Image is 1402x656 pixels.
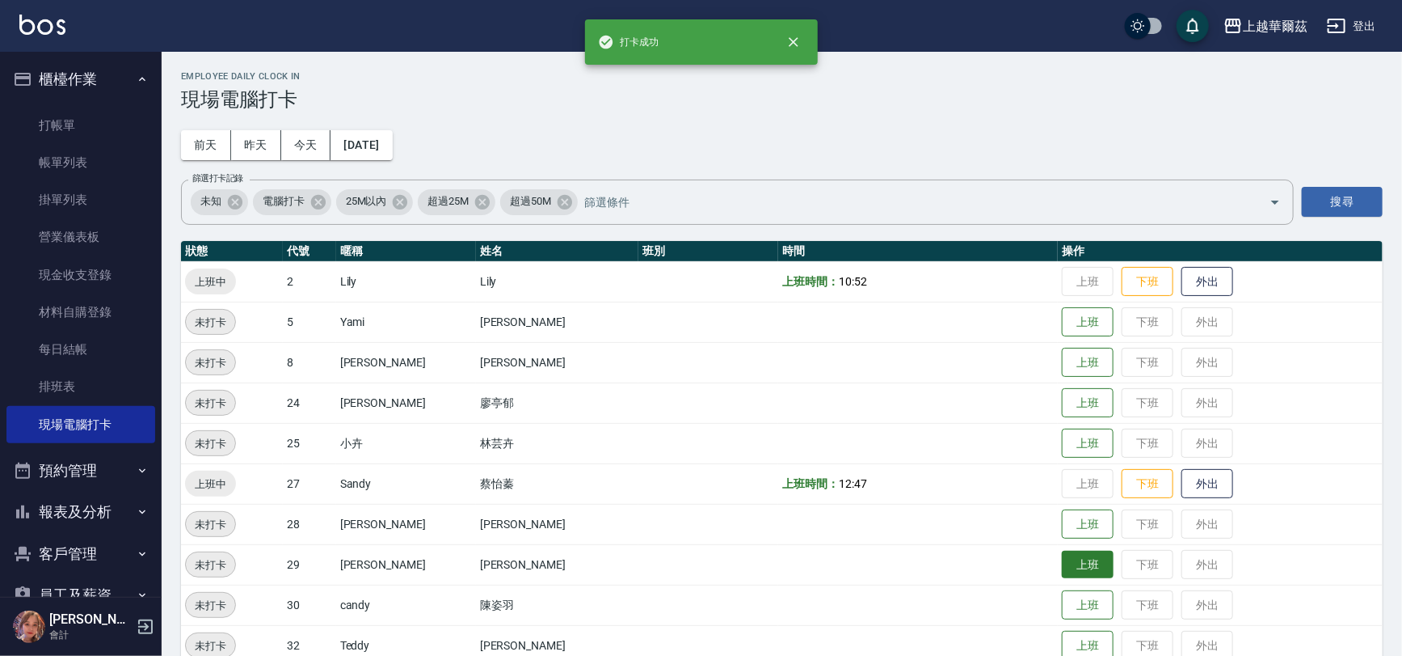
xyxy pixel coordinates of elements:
[6,256,155,294] a: 現金收支登錄
[1062,590,1114,620] button: 上班
[336,302,476,342] td: Yami
[476,383,638,423] td: 廖亭郁
[476,261,638,302] td: Lily
[6,58,155,100] button: 櫃檯作業
[192,172,243,184] label: 篩選打卡記錄
[1062,510,1114,540] button: 上班
[580,188,1241,216] input: 篩選條件
[1058,241,1383,262] th: 操作
[476,241,638,262] th: 姓名
[1062,348,1114,378] button: 上班
[476,423,638,463] td: 林芸卉
[1181,469,1233,499] button: 外出
[778,241,1058,262] th: 時間
[839,477,867,490] span: 12:47
[6,331,155,368] a: 每日結帳
[1181,267,1233,297] button: 外出
[598,34,659,50] span: 打卡成功
[6,218,155,256] a: 營業儀表板
[418,189,495,215] div: 超過25M
[191,193,231,209] span: 未知
[782,275,839,288] b: 上班時間：
[6,107,155,144] a: 打帳單
[476,585,638,625] td: 陳姿羽
[253,189,331,215] div: 電腦打卡
[186,516,235,533] span: 未打卡
[186,557,235,573] span: 未打卡
[13,611,45,643] img: Person
[1177,10,1209,42] button: save
[281,130,331,160] button: 今天
[336,261,476,302] td: Lily
[1262,189,1288,215] button: Open
[336,383,476,423] td: [PERSON_NAME]
[283,302,336,342] td: 5
[336,423,476,463] td: 小卉
[186,597,235,614] span: 未打卡
[6,574,155,616] button: 員工及薪資
[186,637,235,654] span: 未打卡
[283,423,336,463] td: 25
[336,342,476,383] td: [PERSON_NAME]
[185,273,236,290] span: 上班中
[19,15,65,35] img: Logo
[839,275,867,288] span: 10:52
[336,193,397,209] span: 25M以內
[1062,429,1114,459] button: 上班
[476,302,638,342] td: [PERSON_NAME]
[283,504,336,544] td: 28
[49,628,132,642] p: 會計
[476,544,638,585] td: [PERSON_NAME]
[336,544,476,585] td: [PERSON_NAME]
[1302,187,1383,217] button: 搜尋
[283,342,336,383] td: 8
[1062,551,1114,579] button: 上班
[49,612,132,628] h5: [PERSON_NAME]
[782,477,839,490] b: 上班時間：
[336,189,414,215] div: 25M以內
[283,463,336,504] td: 27
[1122,469,1173,499] button: 下班
[1062,307,1114,337] button: 上班
[283,261,336,302] td: 2
[6,144,155,181] a: 帳單列表
[231,130,281,160] button: 昨天
[336,504,476,544] td: [PERSON_NAME]
[186,395,235,412] span: 未打卡
[1122,267,1173,297] button: 下班
[418,193,478,209] span: 超過25M
[181,71,1383,82] h2: Employee Daily Clock In
[283,241,336,262] th: 代號
[1062,388,1114,418] button: 上班
[283,585,336,625] td: 30
[1217,10,1314,43] button: 上越華爾茲
[181,130,231,160] button: 前天
[283,383,336,423] td: 24
[336,463,476,504] td: Sandy
[476,342,638,383] td: [PERSON_NAME]
[185,476,236,493] span: 上班中
[6,181,155,218] a: 掛單列表
[191,189,248,215] div: 未知
[776,24,811,60] button: close
[253,193,314,209] span: 電腦打卡
[500,189,578,215] div: 超過50M
[6,406,155,443] a: 現場電腦打卡
[186,435,235,452] span: 未打卡
[181,241,283,262] th: 狀態
[1320,11,1383,41] button: 登出
[500,193,561,209] span: 超過50M
[6,533,155,575] button: 客戶管理
[331,130,392,160] button: [DATE]
[186,314,235,331] span: 未打卡
[186,354,235,371] span: 未打卡
[283,544,336,585] td: 29
[336,241,476,262] th: 暱稱
[6,491,155,533] button: 報表及分析
[6,368,155,405] a: 排班表
[181,88,1383,111] h3: 現場電腦打卡
[336,585,476,625] td: candy
[638,241,778,262] th: 班別
[6,450,155,492] button: 預約管理
[476,504,638,544] td: [PERSON_NAME]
